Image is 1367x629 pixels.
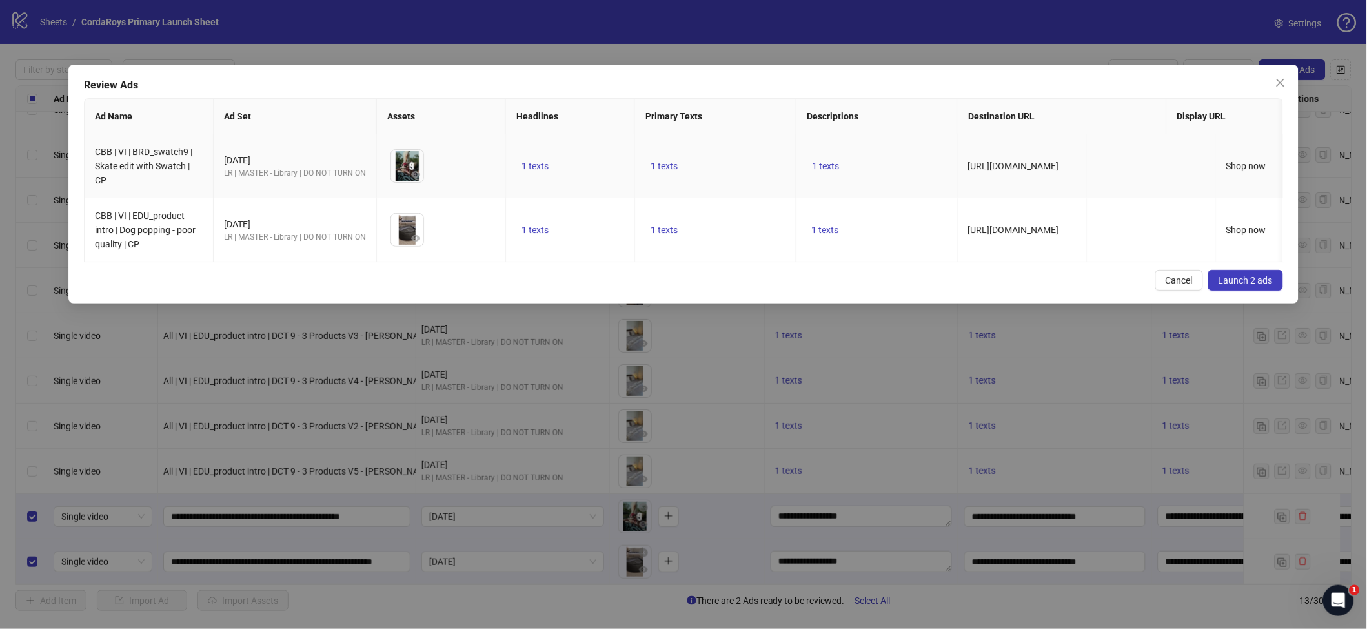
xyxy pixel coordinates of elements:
div: [DATE] [224,153,366,167]
span: CBB | VI | EDU_product intro | Dog popping - poor quality | CP [95,211,196,249]
th: Primary Texts [635,99,796,134]
span: 1 texts [812,161,839,171]
iframe: Intercom live chat [1323,585,1354,616]
button: 1 texts [645,158,683,174]
span: 1 texts [521,225,549,235]
img: Asset 1 [391,214,423,246]
img: Asset 1 [391,150,423,182]
span: Shop now [1226,161,1266,171]
span: close [1275,77,1286,88]
th: Destination URL [958,99,1167,134]
button: Preview [408,167,423,182]
button: 1 texts [807,158,844,174]
th: Assets [377,99,506,134]
span: Launch 2 ads [1219,275,1273,285]
span: 1 texts [651,225,678,235]
button: 1 texts [807,222,844,238]
span: eye [411,234,420,243]
th: Headlines [506,99,635,134]
div: LR | MASTER - Library | DO NOT TURN ON [224,231,366,243]
button: Close [1270,72,1291,93]
span: 1 texts [651,161,678,171]
span: 1 texts [812,225,839,235]
div: LR | MASTER - Library | DO NOT TURN ON [224,167,366,180]
span: Shop now [1226,225,1266,235]
th: Ad Name [85,99,214,134]
button: Cancel [1155,270,1203,291]
span: 1 texts [521,161,549,171]
span: [URL][DOMAIN_NAME] [968,225,1059,235]
button: 1 texts [516,158,554,174]
span: Cancel [1166,275,1193,285]
div: [DATE] [224,217,366,231]
span: eye [411,170,420,179]
th: Ad Set [214,99,377,134]
button: 1 texts [645,222,683,238]
span: [URL][DOMAIN_NAME] [968,161,1059,171]
th: Descriptions [796,99,958,134]
button: Launch 2 ads [1208,270,1283,291]
span: 1 [1350,585,1360,595]
div: Review Ads [84,77,1283,93]
button: Preview [408,231,423,246]
button: 1 texts [516,222,554,238]
th: Display URL [1167,99,1296,134]
span: CBB | VI | BRD_swatch9 | Skate edit with Swatch | CP [95,147,192,185]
